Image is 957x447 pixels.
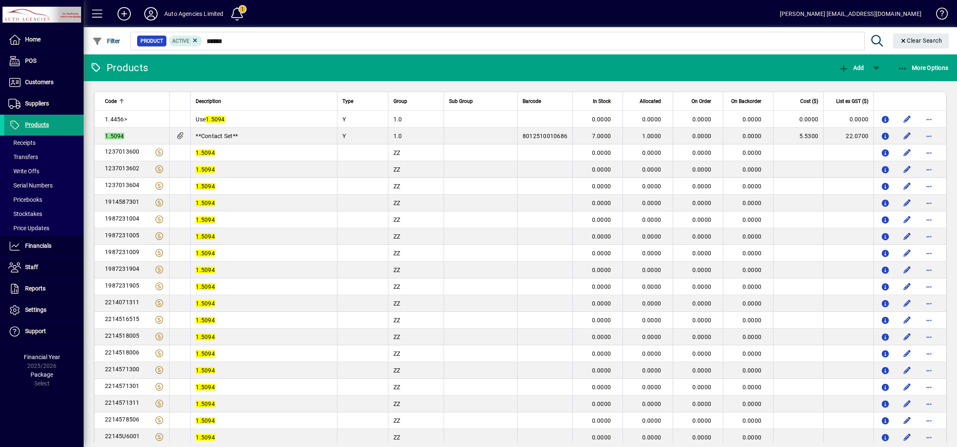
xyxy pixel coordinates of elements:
span: 1.0 [393,133,402,139]
span: Use [196,116,225,123]
em: 1.5094 [196,233,215,240]
span: 0.0000 [592,283,611,290]
td: 22.0700 [823,128,873,144]
button: More options [922,163,936,176]
span: Barcode [523,97,541,106]
button: More options [922,113,936,126]
button: More options [922,313,936,327]
span: 0.0000 [743,233,762,240]
span: ZZ [393,283,401,290]
span: Package [31,371,53,378]
button: More options [922,364,936,377]
button: Edit [901,313,914,327]
span: ZZ [393,200,401,206]
span: 0.0000 [743,417,762,424]
span: 0.0000 [642,317,661,324]
span: Y [342,116,346,123]
span: 0.0000 [642,200,661,206]
span: 0.0000 [642,367,661,374]
a: Knowledge Base [930,2,947,29]
button: Edit [901,247,914,260]
a: Transfers [4,150,84,164]
span: 0.0000 [692,300,712,307]
span: Product [140,37,163,45]
span: 0.0000 [743,434,762,441]
span: 1987231905 [105,282,140,289]
span: ZZ [393,367,401,374]
button: Edit [901,431,914,444]
span: 0.0000 [692,250,712,257]
span: 0.0000 [692,417,712,424]
span: 0.0000 [692,401,712,407]
span: 1987231005 [105,232,140,239]
span: 0.0000 [692,166,712,173]
span: 2214578506 [105,416,140,423]
span: Pricebooks [8,196,42,203]
a: Price Updates [4,221,84,235]
div: Products [90,61,148,74]
span: 2214518006 [105,349,140,356]
mat-chip: Activation Status: Active [169,36,202,46]
span: ZZ [393,183,401,190]
span: 1237013602 [105,165,140,172]
span: 0.0000 [642,350,661,357]
span: ZZ [393,250,401,257]
span: 0.0000 [692,133,712,139]
button: More Options [896,60,951,75]
span: POS [25,57,36,64]
div: On Backorder [728,97,769,106]
span: Receipts [8,139,36,146]
span: 0.0000 [642,401,661,407]
button: More options [922,196,936,210]
a: Support [4,321,84,342]
span: 0.0000 [692,233,712,240]
span: 0.0000 [642,334,661,340]
em: 1.5094 [196,317,215,324]
button: Add [111,6,138,21]
button: More options [922,263,936,277]
div: Barcode [523,97,567,106]
em: 1.5094 [196,417,215,424]
span: 0.0000 [743,334,762,340]
span: 0.0000 [743,384,762,390]
span: 0.0000 [592,200,611,206]
span: ZZ [393,350,401,357]
div: Auto Agencies Limited [164,7,224,21]
span: On Backorder [731,97,761,106]
div: In Stock [578,97,618,106]
button: More options [922,380,936,394]
span: 0.0000 [692,367,712,374]
button: Filter [90,33,122,49]
span: 0.0000 [642,283,661,290]
span: 0.0000 [592,434,611,441]
span: 0.0000 [692,350,712,357]
span: More Options [898,64,949,71]
button: More options [922,414,936,427]
span: 1.0000 [642,133,661,139]
em: 1.5094 [206,116,225,123]
span: ZZ [393,233,401,240]
span: 0.0000 [692,149,712,156]
span: ZZ [393,300,401,307]
span: ZZ [393,166,401,173]
span: 0.0000 [642,233,661,240]
span: Support [25,328,46,334]
button: More options [922,431,936,444]
a: Settings [4,300,84,321]
span: 0.0000 [743,283,762,290]
button: Edit [901,213,914,226]
button: Edit [901,263,914,277]
a: Stocktakes [4,207,84,221]
em: 1.5094 [196,216,215,223]
span: Settings [25,306,46,313]
button: Edit [901,196,914,210]
span: 0.0000 [642,300,661,307]
span: Cost ($) [800,97,818,106]
span: ZZ [393,417,401,424]
span: 0.0000 [592,300,611,307]
span: 0.0000 [642,116,661,123]
span: 0.0000 [692,434,712,441]
span: 0.0000 [743,300,762,307]
span: 0.0000 [743,350,762,357]
span: Financial Year [24,354,60,360]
